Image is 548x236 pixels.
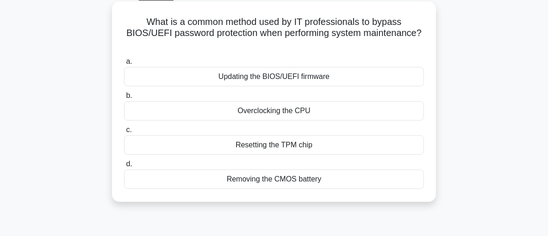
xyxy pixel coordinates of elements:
div: Updating the BIOS/UEFI firmware [124,67,424,86]
div: Overclocking the CPU [124,101,424,121]
span: d. [126,160,132,168]
h5: What is a common method used by IT professionals to bypass BIOS/UEFI password protection when per... [123,16,425,50]
div: Removing the CMOS battery [124,169,424,189]
span: b. [126,91,132,99]
div: Resetting the TPM chip [124,135,424,155]
span: c. [126,126,131,133]
span: a. [126,57,132,65]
